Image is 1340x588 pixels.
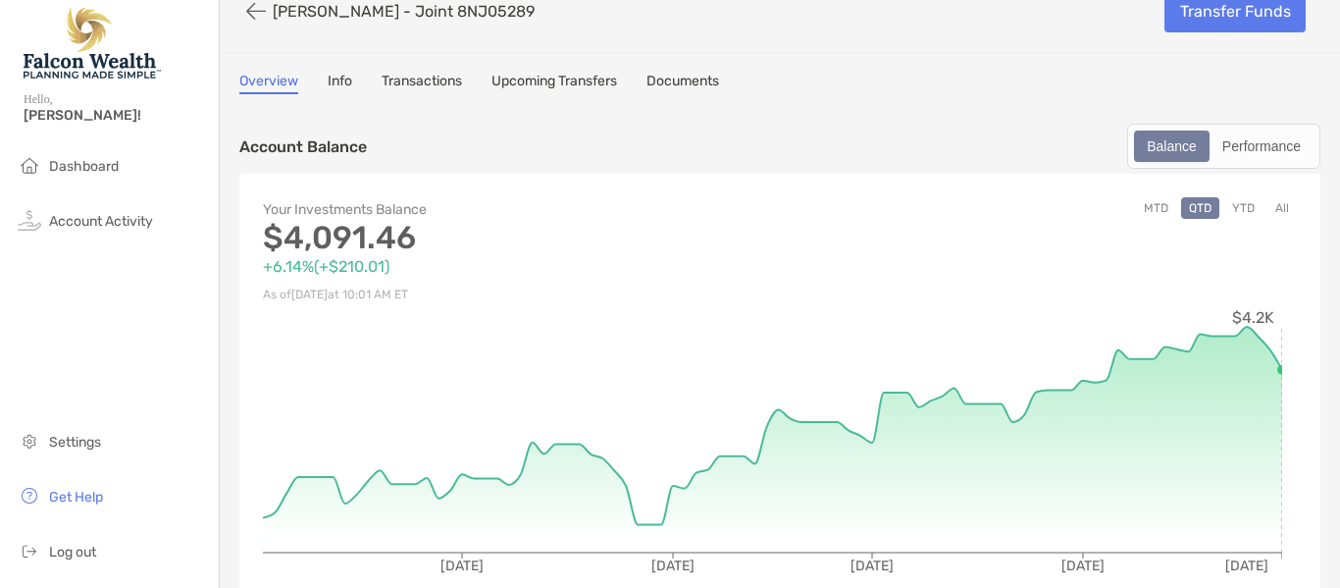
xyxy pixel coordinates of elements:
p: $4,091.46 [263,226,780,250]
img: household icon [18,153,41,177]
tspan: [DATE] [1225,558,1268,574]
tspan: $4.2K [1232,308,1274,327]
p: Account Balance [239,134,367,159]
img: Falcon Wealth Planning Logo [24,8,161,79]
p: Your Investments Balance [263,197,780,222]
span: [PERSON_NAME]! [24,107,207,124]
p: [PERSON_NAME] - Joint 8NJ05289 [273,2,535,21]
div: Balance [1136,133,1208,160]
div: Performance [1211,133,1312,160]
a: Overview [239,73,298,94]
tspan: [DATE] [1061,558,1105,574]
button: QTD [1181,197,1219,219]
span: Log out [49,544,96,561]
a: Upcoming Transfers [491,73,617,94]
span: Account Activity [49,213,153,230]
div: segmented control [1127,124,1320,169]
button: MTD [1136,197,1176,219]
a: Info [328,73,352,94]
img: activity icon [18,208,41,232]
button: All [1267,197,1297,219]
tspan: [DATE] [850,558,894,574]
img: settings icon [18,429,41,453]
img: logout icon [18,539,41,562]
img: get-help icon [18,484,41,508]
span: Dashboard [49,158,119,175]
a: Documents [646,73,719,94]
button: YTD [1224,197,1263,219]
p: +6.14% ( +$210.01 ) [263,254,780,279]
a: Transactions [382,73,462,94]
tspan: [DATE] [651,558,695,574]
tspan: [DATE] [440,558,484,574]
p: As of [DATE] at 10:01 AM ET [263,283,780,307]
span: Settings [49,434,101,451]
span: Get Help [49,489,103,506]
